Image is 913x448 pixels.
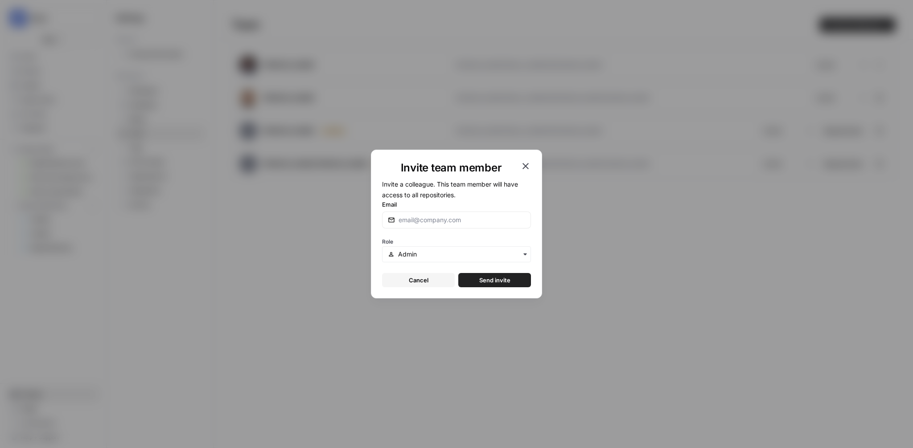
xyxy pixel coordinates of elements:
h1: Invite team member [382,161,520,175]
input: email@company.com [399,216,525,224]
span: Send invite [479,276,510,285]
button: Send invite [458,273,531,287]
button: Cancel [382,273,455,287]
label: Email [382,200,531,209]
input: Admin [398,250,525,259]
span: Invite a colleague. This team member will have access to all repositories. [382,180,518,199]
span: Role [382,238,393,245]
span: Cancel [409,276,428,285]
